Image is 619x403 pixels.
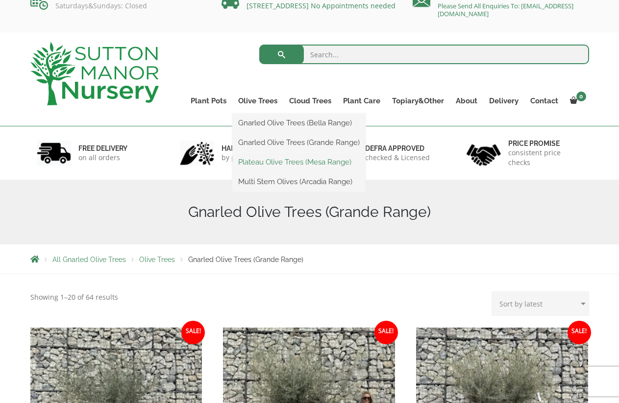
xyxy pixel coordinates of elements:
img: 2.jpg [180,141,214,166]
input: Search... [259,45,589,64]
h6: Defra approved [365,144,430,153]
nav: Breadcrumbs [30,255,589,263]
span: Gnarled Olive Trees (Grande Range) [188,256,303,263]
a: Plant Pots [185,94,232,108]
p: checked & Licensed [365,153,430,163]
a: All Gnarled Olive Trees [52,256,126,263]
a: Cloud Trees [283,94,337,108]
a: Gnarled Olive Trees (Grande Range) [232,135,366,150]
p: by professionals [222,153,275,163]
img: logo [30,42,159,105]
p: Saturdays&Sundays: Closed [30,2,207,10]
a: Olive Trees [139,256,175,263]
span: Sale! [374,321,398,344]
a: Topiary&Other [386,94,450,108]
img: 1.jpg [37,141,71,166]
a: Delivery [483,94,524,108]
a: Plant Care [337,94,386,108]
a: Plateau Olive Trees (Mesa Range) [232,155,366,169]
a: Multi Stem Olives (Arcadia Range) [232,174,366,189]
a: About [450,94,483,108]
h6: hand picked [222,144,275,153]
a: Please Send All Enquiries To: [EMAIL_ADDRESS][DOMAIN_NAME] [438,1,573,18]
p: on all orders [78,153,127,163]
a: [STREET_ADDRESS] No Appointments needed [247,1,396,10]
p: Showing 1–20 of 64 results [30,291,118,303]
a: 0 [564,94,589,108]
h6: FREE DELIVERY [78,144,127,153]
span: Sale! [181,321,205,344]
h6: Price promise [508,139,583,148]
h1: Gnarled Olive Trees (Grande Range) [30,203,589,221]
span: 0 [576,92,586,101]
select: Shop order [492,291,589,316]
span: Sale! [568,321,591,344]
a: Contact [524,94,564,108]
img: 4.jpg [467,138,501,168]
p: consistent price checks [508,148,583,167]
a: Gnarled Olive Trees (Bella Range) [232,116,366,130]
a: Olive Trees [232,94,283,108]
